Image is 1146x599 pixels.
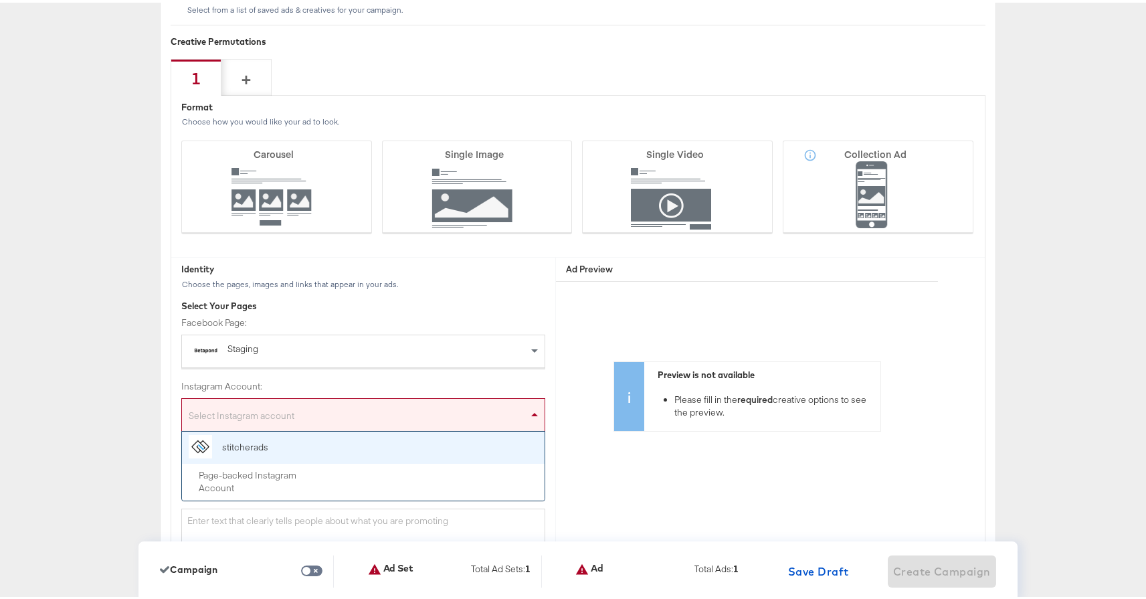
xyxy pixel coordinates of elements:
div: Identity [181,260,545,273]
div: Staging [227,340,418,353]
div: AdTotal Ads:1 [575,560,749,578]
div: Page-backed Instagram Account [199,466,308,493]
div: stitcherads [222,438,268,452]
div: Total Ad Sets: [471,560,531,578]
span: Save Draft [788,560,849,578]
span: Carousel [254,145,294,158]
span: Collection Ad [844,145,906,158]
div: Format [181,98,975,111]
div: Ad SetTotal Ad Sets:1 [368,560,541,578]
div: Select from a list of saved ads & creatives for your campaign. [187,3,985,12]
button: Save Draft [783,553,854,585]
div: 1 [733,560,739,582]
div: Select Instagram account [182,402,545,428]
div: Ad Set [368,560,414,574]
div: Choose the pages, images and links that appear in your ads. [181,277,545,286]
strong: Ad Preview [566,260,613,272]
label: Instagram Account: [181,377,545,390]
div: Page-backed Instagram Account [182,461,545,498]
div: Creative Permutations [171,33,985,46]
strong: required [737,391,773,403]
span: Single Image [445,145,504,158]
div: 1 [191,64,201,86]
label: Facebook Page: [181,314,545,327]
div: 1 [525,560,531,582]
div: Campaign [160,562,217,572]
div: Ad [575,560,603,574]
div: Preview is not available [658,366,874,379]
div: + [242,64,251,86]
div: Total Ads: [694,560,739,578]
div: Select Your Pages [181,297,545,310]
li: Please fill in the creative options to see the preview. [674,391,874,416]
span: Single Video [646,145,704,158]
div: stitcherads [182,429,545,461]
div: Choose how you would like your ad to look. [181,114,975,124]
